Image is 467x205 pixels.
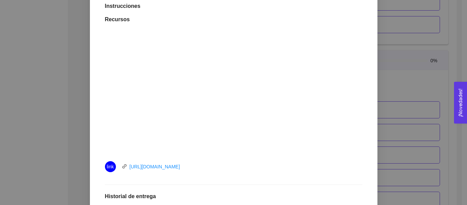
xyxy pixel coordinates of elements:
button: Open Feedback Widget [454,82,467,124]
h1: Instrucciones [105,3,362,10]
span: link [122,164,127,169]
iframe: Erika 03 [124,31,343,154]
h1: Recursos [105,16,362,23]
a: [URL][DOMAIN_NAME] [130,164,180,169]
h1: Historial de entrega [105,193,362,200]
span: link [107,161,114,172]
